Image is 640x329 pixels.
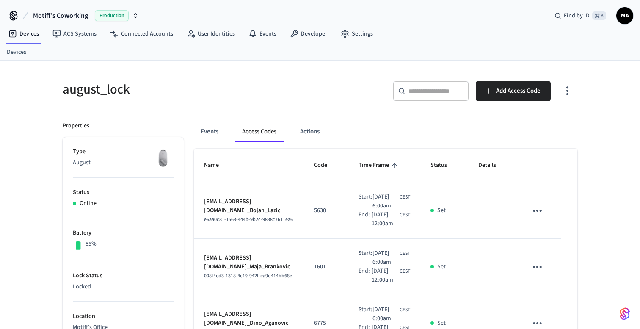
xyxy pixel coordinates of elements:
[478,159,507,172] span: Details
[334,26,380,41] a: Settings
[359,210,372,228] div: End:
[194,122,225,142] button: Events
[437,319,446,328] p: Set
[314,319,338,328] p: 6775
[73,312,174,321] p: Location
[73,147,174,156] p: Type
[617,8,632,23] span: MA
[496,86,541,97] span: Add Access Code
[372,210,410,228] div: Europe/Sarajevo
[372,193,410,210] div: Europe/Sarajevo
[359,267,372,285] div: End:
[400,250,410,257] span: CEST
[359,159,400,172] span: Time Frame
[73,271,174,280] p: Lock Status
[180,26,242,41] a: User Identities
[372,267,398,285] span: [DATE] 12:00am
[152,147,174,169] img: August Wifi Smart Lock 3rd Gen, Silver, Front
[204,159,230,172] span: Name
[430,159,458,172] span: Status
[86,240,97,249] p: 85%
[372,249,398,267] span: [DATE] 6:00am
[194,122,577,142] div: ant example
[80,199,97,208] p: Online
[204,272,292,279] span: 008f4cd3-1318-4c19-942f-ea9d414bb68e
[204,197,294,215] p: [EMAIL_ADDRESS][DOMAIN_NAME]_Bojan_Lazic
[73,188,174,197] p: Status
[242,26,283,41] a: Events
[437,263,446,271] p: Set
[204,310,294,328] p: [EMAIL_ADDRESS][DOMAIN_NAME]_Dino_Aganovic
[616,7,633,24] button: MA
[63,122,89,130] p: Properties
[314,263,338,271] p: 1601
[359,193,372,210] div: Start:
[2,26,46,41] a: Devices
[103,26,180,41] a: Connected Accounts
[372,193,398,210] span: [DATE] 6:00am
[564,11,590,20] span: Find by ID
[314,206,338,215] p: 5630
[437,206,446,215] p: Set
[73,229,174,238] p: Battery
[372,305,410,323] div: Europe/Sarajevo
[400,194,410,201] span: CEST
[293,122,326,142] button: Actions
[592,11,606,20] span: ⌘ K
[283,26,334,41] a: Developer
[33,11,88,21] span: Motiff's Coworking
[476,81,551,101] button: Add Access Code
[400,211,410,219] span: CEST
[204,216,293,223] span: e6aa0c81-1563-444b-9b2c-9838c7611ea6
[372,267,410,285] div: Europe/Sarajevo
[400,268,410,275] span: CEST
[372,249,410,267] div: Europe/Sarajevo
[204,254,294,271] p: [EMAIL_ADDRESS][DOMAIN_NAME]_Maja_Brankovic
[620,307,630,321] img: SeamLogoGradient.69752ec5.svg
[63,81,315,98] h5: august_lock
[73,282,174,291] p: Locked
[314,159,338,172] span: Code
[359,249,372,267] div: Start:
[73,158,174,167] p: August
[372,210,398,228] span: [DATE] 12:00am
[7,48,26,57] a: Devices
[548,8,613,23] div: Find by ID⌘ K
[372,305,398,323] span: [DATE] 6:00am
[359,305,372,323] div: Start:
[400,306,410,314] span: CEST
[235,122,283,142] button: Access Codes
[46,26,103,41] a: ACS Systems
[95,10,129,21] span: Production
